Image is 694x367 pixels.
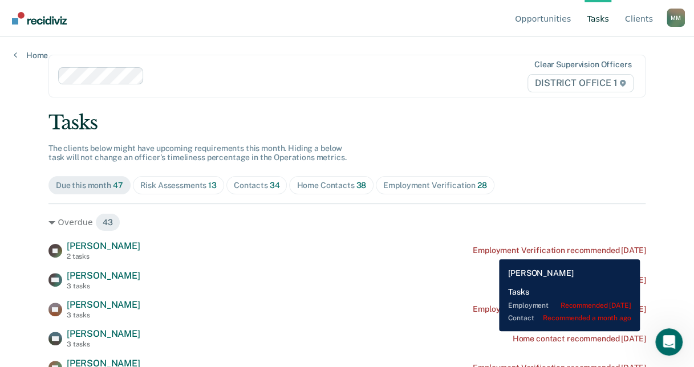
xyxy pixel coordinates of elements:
div: Employment Verification recommended [DATE] [473,304,646,314]
span: The clients below might have upcoming requirements this month. Hiding a below task will not chang... [48,144,347,162]
span: [PERSON_NAME] [67,270,140,281]
div: 3 tasks [67,340,140,348]
div: 3 tasks [67,282,140,290]
span: 34 [270,181,280,190]
div: M M [667,9,685,27]
span: 47 [113,181,123,190]
span: 13 [208,181,217,190]
iframe: Intercom live chat [655,328,683,356]
div: Home contact recommended [DATE] [512,334,646,344]
div: Clear supervision officers [534,60,631,70]
div: Home contact recommended [DATE] [512,275,646,285]
div: Contacts [234,181,280,190]
div: Employment Verification [383,181,486,190]
span: [PERSON_NAME] [67,328,140,339]
div: Due this month [56,181,123,190]
button: Profile dropdown button [667,9,685,27]
span: 38 [356,181,366,190]
img: Recidiviz [12,12,67,25]
div: 3 tasks [67,311,140,319]
span: [PERSON_NAME] [67,299,140,310]
div: Home Contacts [297,181,366,190]
a: Home [14,50,48,60]
span: 28 [477,181,487,190]
span: DISTRICT OFFICE 1 [527,74,634,92]
div: Employment Verification recommended [DATE] [473,246,646,255]
span: [PERSON_NAME] [67,240,140,251]
div: Tasks [48,111,646,134]
div: Risk Assessments [140,181,217,190]
div: Overdue 43 [48,213,646,231]
span: 43 [95,213,120,231]
div: 2 tasks [67,252,140,260]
